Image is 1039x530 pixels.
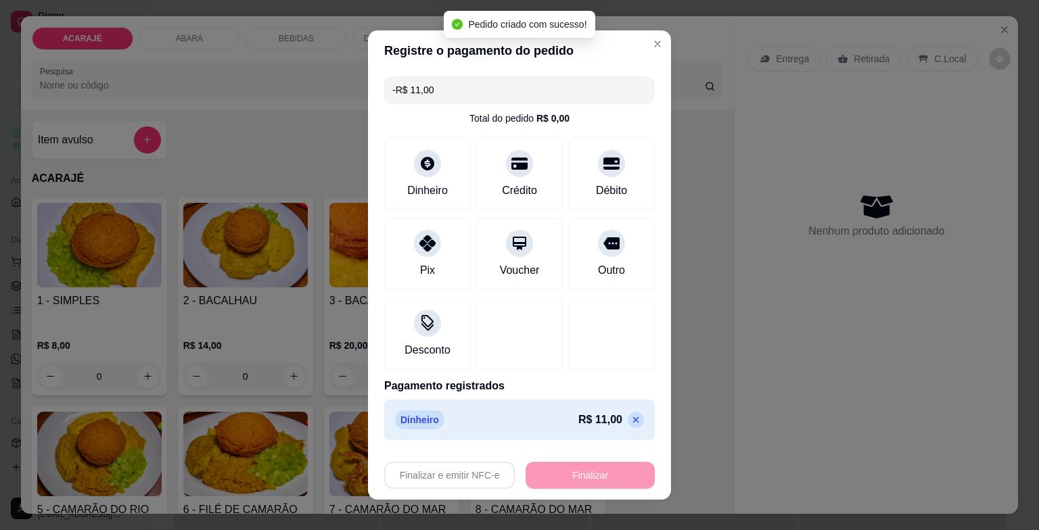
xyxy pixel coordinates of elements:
[578,412,622,428] p: R$ 11,00
[407,183,448,199] div: Dinheiro
[368,30,671,71] header: Registre o pagamento do pedido
[395,410,444,429] p: Dinheiro
[647,33,668,55] button: Close
[384,378,655,394] p: Pagamento registrados
[536,112,570,125] div: R$ 0,00
[500,262,540,279] div: Voucher
[598,262,625,279] div: Outro
[392,76,647,103] input: Ex.: hambúrguer de cordeiro
[405,342,451,358] div: Desconto
[502,183,537,199] div: Crédito
[596,183,627,199] div: Débito
[452,19,463,30] span: check-circle
[469,112,570,125] div: Total do pedido
[420,262,435,279] div: Pix
[468,19,586,30] span: Pedido criado com sucesso!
